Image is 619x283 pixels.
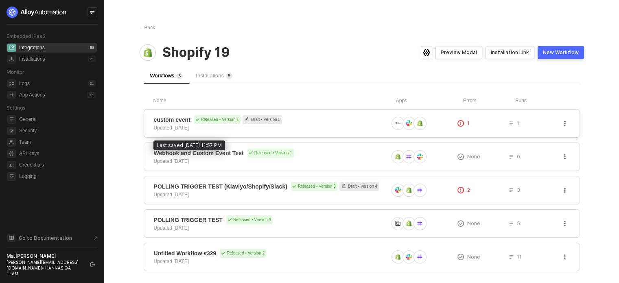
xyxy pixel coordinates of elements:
[19,56,45,63] div: Installations
[467,220,480,227] span: None
[543,49,579,56] div: New Workflow
[467,253,480,260] span: None
[226,215,273,224] div: Released • Version 6
[19,126,96,136] span: Security
[457,154,464,160] span: icon-exclamation
[291,182,337,191] div: Released • Version 3
[457,120,464,127] span: icon-exclamation
[154,249,217,257] span: Untitled Workflow #329
[417,187,423,193] img: icon
[7,33,46,39] span: Embedded iPaaS
[19,44,45,51] div: Integrations
[463,97,515,104] div: Errors
[406,187,412,193] img: icon
[7,127,16,135] span: security
[435,46,482,59] button: Preview Modal
[515,97,570,104] div: Runs
[7,115,16,124] span: general
[417,254,423,260] img: icon
[417,220,423,226] img: icon
[154,116,190,124] span: custom event
[517,186,520,193] span: 3
[153,97,396,104] div: Name
[467,186,470,193] span: 2
[517,120,519,127] span: 1
[406,254,412,260] img: icon
[7,7,97,18] a: logo
[19,80,30,87] div: Logs
[417,154,423,160] img: icon
[7,69,24,75] span: Monitor
[7,253,83,259] div: Ma.[PERSON_NAME]
[92,234,100,242] span: document-arrow
[153,140,225,150] div: Last saved [DATE] 11:57 PM
[140,24,155,31] div: Back
[7,161,16,169] span: credentials
[7,234,15,242] span: documentation
[486,46,534,59] button: Installation Link
[509,221,514,226] span: icon-list
[457,254,464,260] span: icon-exclamation
[7,259,83,276] div: [PERSON_NAME][EMAIL_ADDRESS][DOMAIN_NAME] • HANNAS QA TEAM
[150,72,183,79] span: Workflows
[154,258,189,265] div: Updated [DATE]
[509,121,514,126] span: icon-list
[7,172,16,181] span: logging
[7,44,16,52] span: integrations
[90,262,95,267] span: logout
[178,74,181,78] span: 5
[395,122,401,125] img: icon
[243,115,282,124] div: Draft • Version 3
[7,79,16,88] span: icon-logs
[509,254,514,259] span: icon-list
[395,154,401,160] img: icon
[19,171,96,181] span: Logging
[395,254,401,260] img: icon
[220,249,266,258] div: Released • Version 2
[509,154,514,159] span: icon-list
[194,115,241,124] div: Released • Version 1
[19,149,96,158] span: API Keys
[538,46,584,59] button: New Workflow
[7,233,98,243] a: Knowledge Base
[406,120,412,126] img: icon
[19,160,96,170] span: Credentials
[339,182,379,191] div: Draft • Version 4
[7,55,16,64] span: installations
[417,120,423,126] img: icon
[517,220,520,227] span: 5
[457,220,464,227] span: icon-exclamation
[395,187,401,193] img: icon
[406,154,412,160] img: icon
[441,49,477,56] div: Preview Modal
[7,138,16,147] span: team
[467,153,480,160] span: None
[19,92,45,99] div: App Actions
[395,220,401,226] img: icon
[7,149,16,158] span: api-key
[457,187,464,193] span: icon-exclamation
[226,73,232,79] sup: 5
[154,182,287,191] span: POLLING TRIGGER TEST (Klaviyo/Shopify/Slack)
[491,49,529,56] div: Installation Link
[154,216,223,224] span: POLLING TRIGGER TEST
[154,158,189,165] div: Updated [DATE]
[19,114,96,124] span: General
[509,188,514,193] span: icon-list
[467,120,470,127] span: 1
[196,72,232,79] span: Installations
[154,124,189,132] div: Updated [DATE]
[143,48,153,57] img: integration-icon
[88,44,96,51] div: 59
[228,74,230,78] span: 5
[247,149,294,158] div: Released • Version 1
[140,25,144,31] span: ←
[7,105,25,111] span: Settings
[88,80,96,87] div: 21
[154,191,189,198] div: Updated [DATE]
[423,49,430,56] span: icon-settings
[406,220,412,226] img: icon
[87,92,96,98] div: 0 %
[162,45,230,60] span: Shopify 19
[88,56,96,62] div: 21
